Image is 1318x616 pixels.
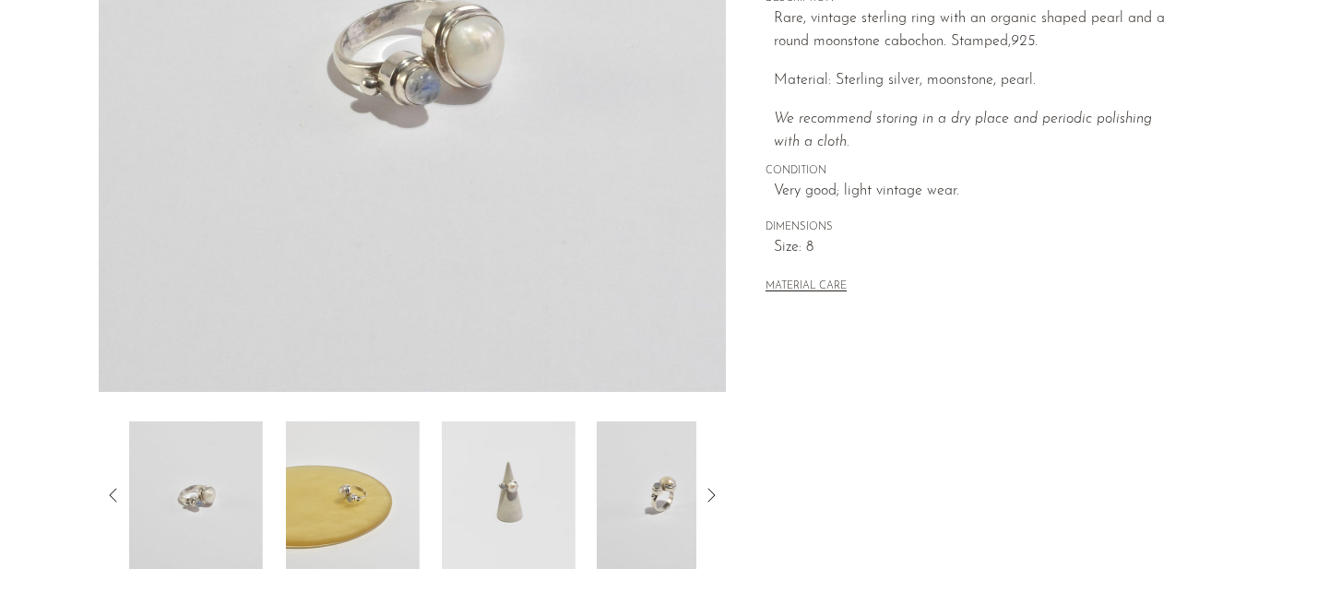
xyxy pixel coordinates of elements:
[766,219,1181,236] span: DIMENSIONS
[441,421,575,569] img: Pearl Moonstone Ring
[597,421,730,569] img: Pearl Moonstone Ring
[774,236,1181,260] span: Size: 8
[285,421,419,569] img: Pearl Moonstone Ring
[766,163,1181,180] span: CONDITION
[774,180,1181,204] span: Very good; light vintage wear.
[1011,34,1038,49] em: 925.
[774,112,1152,150] i: We recommend storing in a dry place and periodic polishing with a cloth.
[129,421,263,569] img: Pearl Moonstone Ring
[766,280,847,294] button: MATERIAL CARE
[774,7,1181,54] p: Rare, vintage sterling ring with an organic shaped pearl and a round moonstone cabochon. Stamped,
[774,69,1181,93] p: Material: Sterling silver, moonstone, pearl.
